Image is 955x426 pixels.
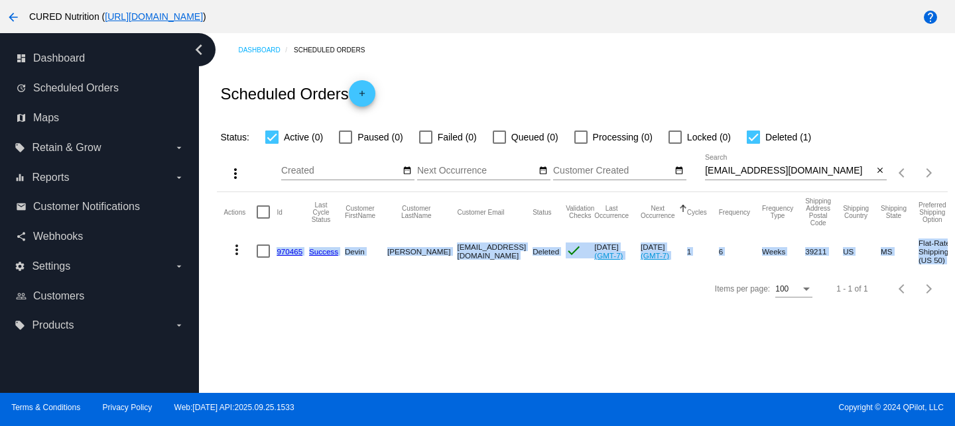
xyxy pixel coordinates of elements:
[354,89,370,105] mat-icon: add
[641,232,687,270] mat-cell: [DATE]
[438,129,477,145] span: Failed (0)
[174,320,184,331] i: arrow_drop_down
[566,192,594,232] mat-header-cell: Validation Checks
[16,83,27,93] i: update
[533,247,559,256] span: Deleted
[220,132,249,142] span: Status:
[805,232,843,270] mat-cell: 39211
[687,208,707,216] button: Change sorting for Cycles
[29,11,206,22] span: CURED Nutrition ( )
[16,107,184,129] a: map Maps
[843,232,881,270] mat-cell: US
[457,208,504,216] button: Change sorting for CustomerEmail
[281,166,401,176] input: Created
[457,232,533,270] mat-cell: [EMAIL_ADDRESS][DOMAIN_NAME]
[32,260,70,272] span: Settings
[511,129,558,145] span: Queued (0)
[533,208,551,216] button: Change sorting for Status
[16,53,27,64] i: dashboard
[33,290,84,302] span: Customers
[188,39,210,60] i: chevron_left
[357,129,403,145] span: Paused (0)
[687,129,731,145] span: Locked (0)
[916,276,942,302] button: Next page
[762,205,793,219] button: Change sorting for FrequencyType
[489,403,944,412] span: Copyright © 2024 QPilot, LLC
[105,11,203,22] a: [URL][DOMAIN_NAME]
[387,205,445,219] button: Change sorting for CustomerLastName
[284,129,323,145] span: Active (0)
[881,205,907,219] button: Change sorting for ShippingState
[923,9,938,25] mat-icon: help
[539,166,548,176] mat-icon: date_range
[705,166,873,176] input: Search
[15,172,25,183] i: equalizer
[227,166,243,182] mat-icon: more_vert
[345,232,387,270] mat-cell: Devin
[889,160,916,186] button: Previous page
[836,284,867,293] div: 1 - 1 of 1
[33,231,83,242] span: Webhooks
[229,242,245,258] mat-icon: more_vert
[762,232,805,270] mat-cell: Weeks
[641,205,675,219] button: Change sorting for NextOccurrenceUtc
[16,226,184,247] a: share Webhooks
[594,232,641,270] mat-cell: [DATE]
[641,251,669,260] a: (GMT-7)
[309,247,338,256] a: Success
[32,172,69,184] span: Reports
[294,40,377,60] a: Scheduled Orders
[15,261,25,272] i: settings
[765,129,811,145] span: Deleted (1)
[889,276,916,302] button: Previous page
[417,166,537,176] input: Next Occurrence
[174,172,184,183] i: arrow_drop_down
[881,232,919,270] mat-cell: MS
[16,113,27,123] i: map
[174,403,294,412] a: Web:[DATE] API:2025.09.25.1533
[16,231,27,242] i: share
[33,82,119,94] span: Scheduled Orders
[566,242,582,258] mat-icon: check
[719,232,762,270] mat-cell: 6
[805,197,831,227] button: Change sorting for ShippingPostcode
[594,251,623,260] a: (GMT-7)
[875,166,885,176] mat-icon: close
[553,166,672,176] input: Customer Created
[174,261,184,272] i: arrow_drop_down
[387,232,457,270] mat-cell: [PERSON_NAME]
[345,205,375,219] button: Change sorting for CustomerFirstName
[11,403,80,412] a: Terms & Conditions
[32,319,74,331] span: Products
[775,285,812,294] mat-select: Items per page:
[174,142,184,153] i: arrow_drop_down
[16,201,27,212] i: email
[593,129,653,145] span: Processing (0)
[32,142,101,154] span: Retain & Grow
[916,160,942,186] button: Next page
[15,320,25,331] i: local_offer
[719,208,750,216] button: Change sorting for Frequency
[238,40,294,60] a: Dashboard
[33,52,85,64] span: Dashboard
[873,164,887,178] button: Clear
[15,142,25,153] i: local_offer
[16,291,27,301] i: people_outline
[103,403,153,412] a: Privacy Policy
[16,286,184,307] a: people_outline Customers
[16,48,184,69] a: dashboard Dashboard
[277,208,282,216] button: Change sorting for Id
[843,205,869,219] button: Change sorting for ShippingCountry
[674,166,684,176] mat-icon: date_range
[33,112,59,124] span: Maps
[594,205,629,219] button: Change sorting for LastOccurrenceUtc
[33,201,140,213] span: Customer Notifications
[5,9,21,25] mat-icon: arrow_back
[775,284,789,293] span: 100
[309,201,333,223] button: Change sorting for LastProcessingCycleId
[220,80,375,107] h2: Scheduled Orders
[919,201,946,223] button: Change sorting for PreferredShippingOption
[16,196,184,217] a: email Customer Notifications
[715,284,770,293] div: Items per page:
[16,78,184,99] a: update Scheduled Orders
